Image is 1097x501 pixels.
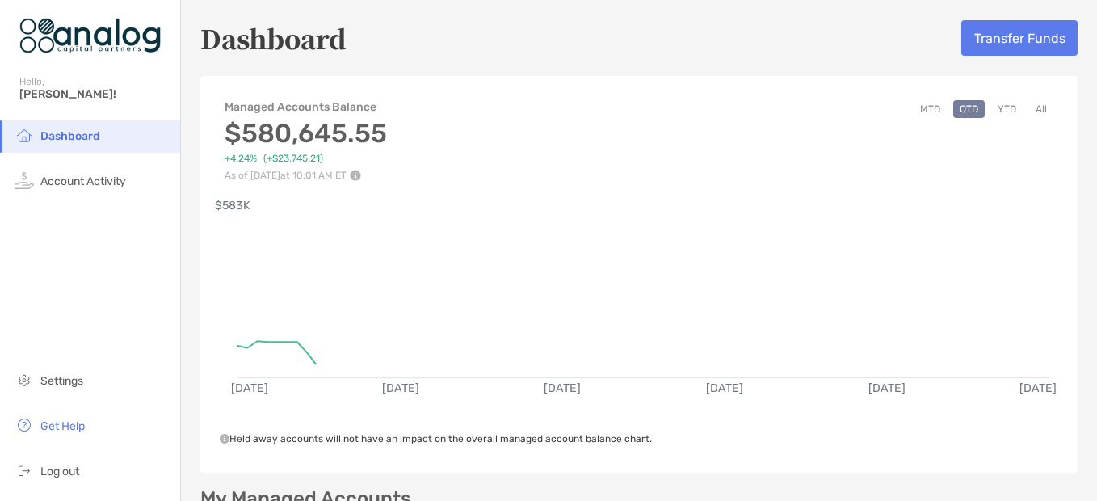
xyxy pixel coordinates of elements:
button: Transfer Funds [961,20,1078,56]
img: get-help icon [15,415,34,435]
text: [DATE] [868,381,906,395]
text: [DATE] [544,381,582,395]
img: household icon [15,125,34,145]
span: Held away accounts will not have an impact on the overall managed account balance chart. [220,433,652,444]
span: [PERSON_NAME]! [19,87,170,101]
img: settings icon [15,370,34,389]
span: ( +$23,745.21 ) [263,153,323,165]
text: [DATE] [382,381,419,395]
h3: $580,645.55 [225,118,387,149]
span: Get Help [40,419,85,433]
h5: Dashboard [200,19,347,57]
p: As of [DATE] at 10:01 AM ET [225,170,387,181]
text: [DATE] [231,381,268,395]
button: QTD [953,100,985,118]
text: [DATE] [707,381,744,395]
h4: Managed Accounts Balance [225,100,387,114]
span: Settings [40,374,83,388]
span: Account Activity [40,175,126,188]
button: All [1029,100,1053,118]
img: Performance Info [350,170,361,181]
img: Zoe Logo [19,6,161,65]
button: MTD [914,100,947,118]
text: [DATE] [1019,381,1057,395]
span: Dashboard [40,129,100,143]
text: $583K [215,199,250,213]
img: activity icon [15,171,34,190]
span: +4.24% [225,153,257,165]
span: Log out [40,465,79,478]
button: YTD [991,100,1023,118]
img: logout icon [15,461,34,480]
